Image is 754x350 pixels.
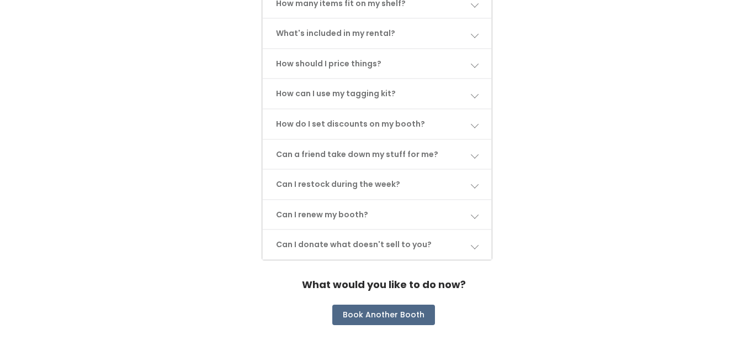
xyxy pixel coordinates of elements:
a: How do I set discounts on my booth? [263,109,491,139]
a: How can I use my tagging kit? [263,79,491,108]
button: Book Another Booth [332,305,435,326]
a: Can a friend take down my stuff for me? [263,140,491,169]
h4: What would you like to do now? [302,274,466,296]
a: How should I price things? [263,49,491,79]
a: Can I donate what doesn't sell to you? [263,230,491,259]
a: Can I restock during the week? [263,170,491,199]
a: What's included in my rental? [263,19,491,48]
a: Can I renew my booth? [263,200,491,229]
